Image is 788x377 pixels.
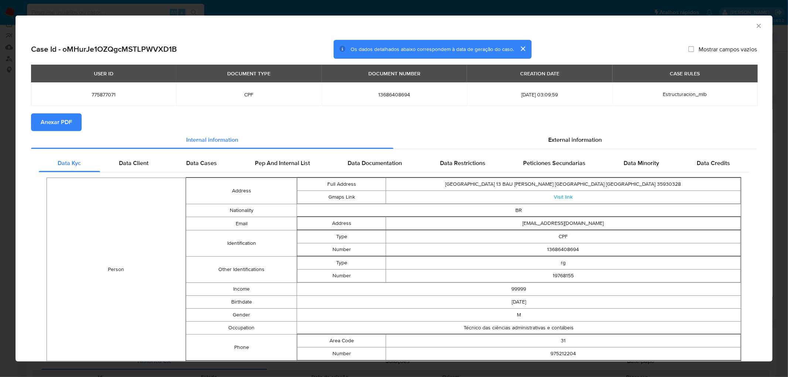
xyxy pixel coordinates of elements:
td: Email [186,217,297,230]
td: Other Identifications [186,256,297,282]
td: Income [186,282,297,295]
button: Anexar PDF [31,113,82,131]
button: Fechar a janela [755,22,762,29]
button: cerrar [514,40,532,58]
span: 775877071 [40,91,167,98]
td: [EMAIL_ADDRESS][DOMAIN_NAME] [386,217,741,230]
span: Peticiones Secundarias [523,159,586,167]
td: Birthdate [186,295,297,308]
td: Identification [186,230,297,256]
div: DOCUMENT NUMBER [364,67,425,80]
span: Internal information [186,136,238,144]
h2: Case Id - oMHurJe1OZQgcMSTLPWVXD1B [31,44,177,54]
td: Nationality [186,204,297,217]
span: Data Kyc [58,159,81,167]
td: Area Code [297,334,386,347]
input: Mostrar campos vazios [688,46,694,52]
td: Number [297,347,386,360]
td: Address [186,178,297,204]
td: [DATE] [297,295,741,308]
span: Mostrar campos vazios [699,45,757,53]
td: Type [297,230,386,243]
span: Pep And Internal List [255,159,310,167]
td: 99999 [297,282,741,295]
span: [DATE] 03:09:59 [476,91,603,98]
td: Occupation [186,321,297,334]
span: Data Cases [186,159,217,167]
span: Data Minority [624,159,659,167]
div: DOCUMENT TYPE [223,67,275,80]
td: CPF [386,230,741,243]
td: rg [386,256,741,269]
span: CPF [185,91,313,98]
td: Full Address [297,178,386,191]
td: Phone [186,334,297,360]
div: USER ID [89,67,118,80]
span: 13686408694 [331,91,458,98]
span: Data Client [119,159,149,167]
td: Person [47,178,186,361]
td: Number [297,269,386,282]
div: CASE RULES [666,67,705,80]
span: External information [548,136,602,144]
div: closure-recommendation-modal [16,16,772,361]
div: CREATION DATE [516,67,564,80]
td: Type [297,256,386,269]
td: 19768155 [386,269,741,282]
a: Visit link [554,193,573,201]
span: Estructuracion_mlb [663,90,707,98]
div: Detailed internal info [39,154,749,172]
td: [GEOGRAPHIC_DATA] 13 BAU [PERSON_NAME] [GEOGRAPHIC_DATA] [GEOGRAPHIC_DATA] 35930328 [386,178,741,191]
span: Anexar PDF [41,114,72,130]
td: BR [297,204,741,217]
td: Técnico das ciências administrativas e contábeis [297,321,741,334]
td: Address [297,217,386,230]
td: 13686408694 [386,243,741,256]
td: Gender [186,308,297,321]
td: 31 [386,334,741,347]
td: CPF [297,361,741,374]
td: Number [297,243,386,256]
td: Gmaps Link [297,191,386,203]
span: Data Documentation [348,159,402,167]
td: M [297,308,741,321]
span: Os dados detalhados abaixo correspondem à data de geração do caso. [351,45,514,53]
td: Type [186,361,297,374]
span: Data Restrictions [440,159,485,167]
span: Data Credits [697,159,730,167]
td: 975212204 [386,347,741,360]
div: Detailed info [31,131,757,149]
